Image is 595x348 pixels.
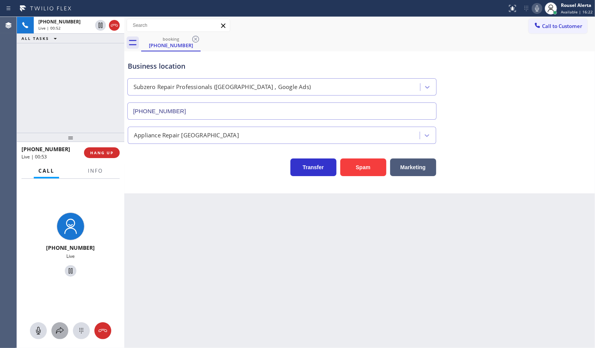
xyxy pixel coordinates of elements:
[73,322,90,339] button: Open dialpad
[30,322,47,339] button: Mute
[65,265,76,277] button: Hold Customer
[34,163,59,178] button: Call
[142,36,200,42] div: booking
[21,153,47,160] span: Live | 00:53
[142,34,200,51] div: (916) 645-7790
[38,167,54,174] span: Call
[340,158,386,176] button: Spam
[134,131,239,140] div: Appliance Repair [GEOGRAPHIC_DATA]
[128,61,436,71] div: Business location
[83,163,107,178] button: Info
[94,322,111,339] button: Hang up
[127,19,230,31] input: Search
[21,145,70,153] span: [PHONE_NUMBER]
[84,147,120,158] button: HANG UP
[390,158,436,176] button: Marketing
[142,42,200,49] div: [PHONE_NUMBER]
[290,158,336,176] button: Transfer
[38,25,61,31] span: Live | 00:52
[17,34,64,43] button: ALL TASKS
[542,23,582,30] span: Call to Customer
[529,19,587,33] button: Call to Customer
[561,9,593,15] span: Available | 16:22
[134,83,311,92] div: Subzero Repair Professionals ([GEOGRAPHIC_DATA] , Google Ads)
[109,20,120,31] button: Hang up
[561,2,593,8] div: Rousel Alerta
[66,253,75,259] span: Live
[88,167,103,174] span: Info
[90,150,114,155] span: HANG UP
[38,18,81,25] span: [PHONE_NUMBER]
[21,36,49,41] span: ALL TASKS
[51,322,68,339] button: Open directory
[532,3,542,14] button: Mute
[95,20,106,31] button: Hold Customer
[127,102,437,120] input: Phone Number
[46,244,95,251] span: [PHONE_NUMBER]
